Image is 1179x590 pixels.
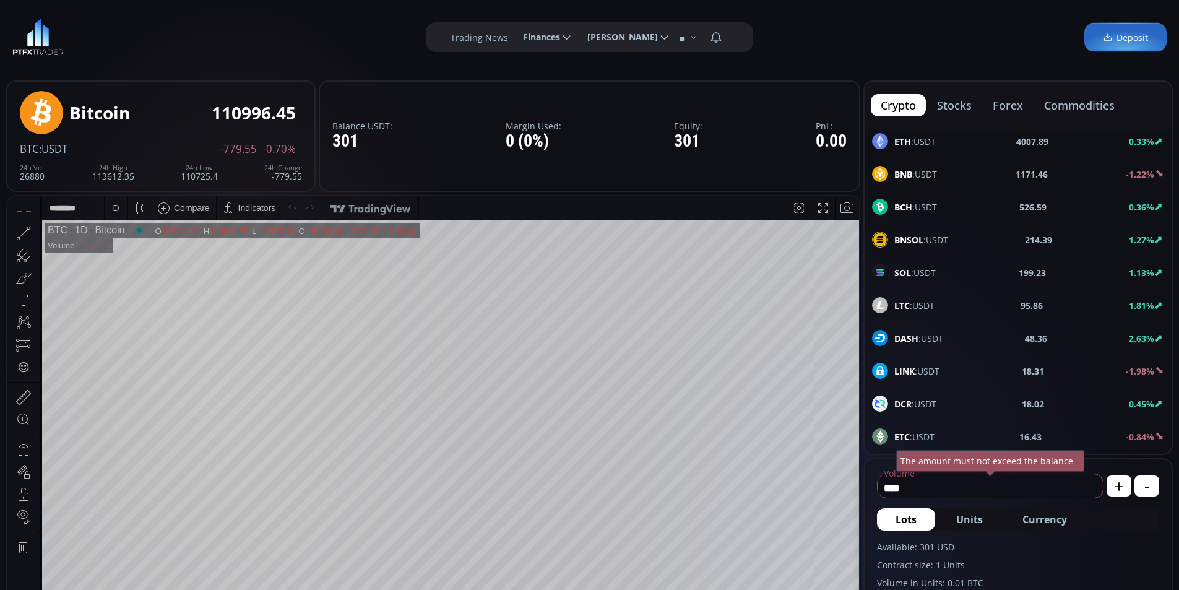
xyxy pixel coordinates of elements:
[28,507,34,524] div: Hide Drawings Toolbar
[894,201,937,214] span: :USDT
[1129,267,1154,279] b: 1.13%
[1021,299,1043,312] b: 95.86
[72,45,101,54] div: 15.513K
[786,536,803,560] div: Toggle Percentage
[894,135,936,148] span: :USDT
[1126,365,1154,377] b: -1.98%
[894,332,943,345] span: :USDT
[816,132,847,151] div: 0.00
[40,28,60,40] div: BTC
[894,430,935,443] span: :USDT
[181,164,218,171] div: 24h Low
[1129,300,1154,311] b: 1.81%
[894,365,939,378] span: :USDT
[1019,430,1042,443] b: 16.43
[244,30,249,40] div: L
[155,30,192,40] div: 113028.13
[506,132,561,151] div: 0 (0%)
[1126,431,1154,443] b: -0.84%
[956,512,983,527] span: Units
[45,543,54,553] div: 5y
[63,543,72,553] div: 1y
[80,28,117,40] div: Bitcoin
[1126,168,1154,180] b: -1.22%
[983,94,1033,116] button: forex
[1019,266,1046,279] b: 199.23
[1129,234,1154,246] b: 1.27%
[264,164,302,181] div: -779.55
[339,30,408,40] div: −2031.69 (−1.80%)
[808,543,819,553] div: log
[506,121,561,131] label: Margin Used:
[451,31,508,44] label: Trading News
[20,142,39,156] span: BTC
[877,508,935,531] button: Lots
[80,543,92,553] div: 3m
[196,30,202,40] div: H
[202,30,240,40] div: 113612.35
[122,543,132,553] div: 5d
[894,266,936,279] span: :USDT
[40,45,67,54] div: Volume
[69,103,130,123] div: Bitcoin
[894,233,948,246] span: :USDT
[92,164,134,171] div: 24h High
[1129,332,1154,344] b: 2.63%
[877,576,1159,589] label: Volume in Units: 0.01 BTC
[1022,365,1044,378] b: 18.31
[101,543,113,553] div: 1m
[1129,398,1154,410] b: 0.45%
[60,28,80,40] div: 1D
[298,30,335,40] div: 110996.45
[894,431,910,443] b: ETC
[1004,508,1086,531] button: Currency
[877,558,1159,571] label: Contract size: 1 Units
[894,234,923,246] b: BNSOL
[212,103,296,123] div: 110996.45
[249,30,287,40] div: 110725.40
[126,28,137,40] div: Market open
[674,121,702,131] label: Equity:
[11,165,21,177] div: 
[894,168,912,180] b: BNB
[706,536,774,560] button: 15:05:30 (UTC)
[1022,397,1044,410] b: 18.02
[39,142,67,156] span: :USDT
[1016,135,1048,148] b: 4007.89
[816,121,847,131] label: PnL:
[92,164,134,181] div: 113612.35
[896,512,917,527] span: Lots
[1019,201,1047,214] b: 526.59
[938,508,1001,531] button: Units
[166,536,186,560] div: Go to
[1129,136,1154,147] b: 0.33%
[674,132,702,151] div: 301
[803,536,824,560] div: Toggle Log Scale
[181,164,218,181] div: 110725.4
[894,201,912,213] b: BCH
[894,397,936,410] span: :USDT
[332,121,392,131] label: Balance USDT:
[894,168,937,181] span: :USDT
[896,450,1084,472] div: The amount must not exceed the balance
[894,267,911,279] b: SOL
[20,164,46,171] div: 24h Vol.
[264,164,302,171] div: 24h Change
[894,136,911,147] b: ETH
[710,543,770,553] span: 15:05:30 (UTC)
[1034,94,1125,116] button: commodities
[12,19,64,56] img: LOGO
[166,7,202,17] div: Compare
[824,536,849,560] div: Toggle Auto Scale
[1022,512,1067,527] span: Currency
[1084,23,1167,52] a: Deposit
[332,132,392,151] div: 301
[871,94,926,116] button: crypto
[828,543,845,553] div: auto
[927,94,982,116] button: stocks
[894,332,918,344] b: DASH
[263,144,296,155] span: -0.70%
[579,25,658,50] span: [PERSON_NAME]
[231,7,269,17] div: Indicators
[20,164,46,181] div: 26880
